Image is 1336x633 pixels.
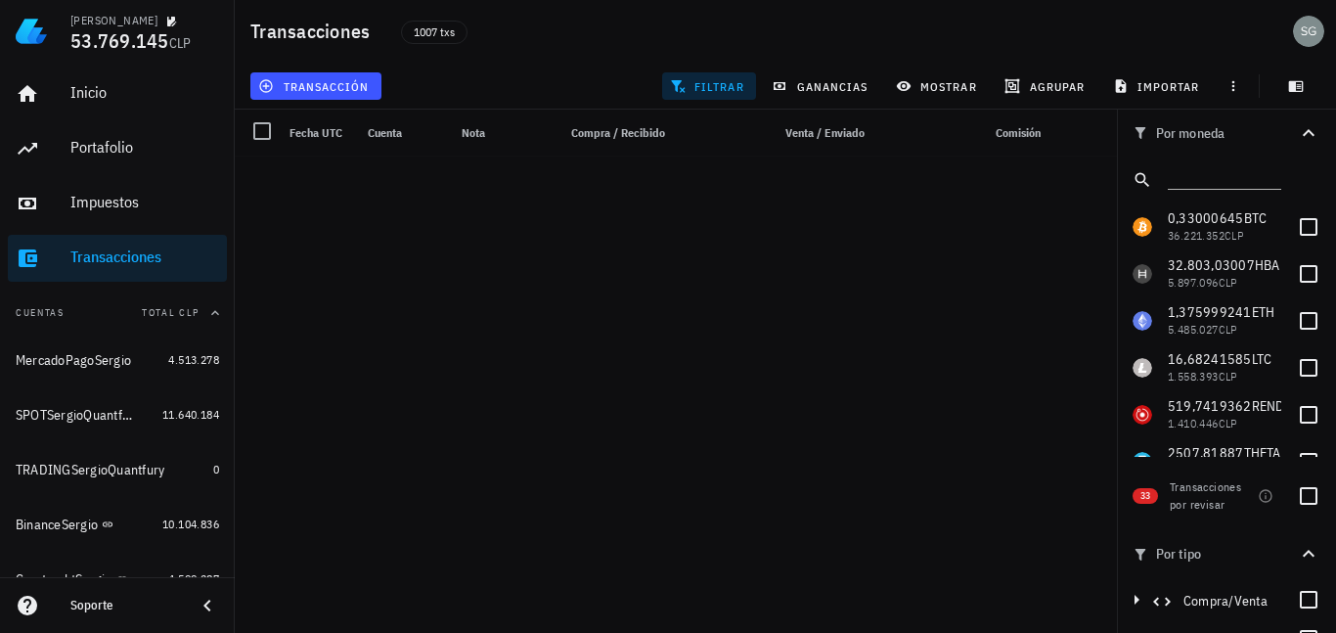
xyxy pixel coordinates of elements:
a: Transacciones [8,235,227,282]
span: BTC [1244,209,1268,227]
div: Venta / Enviado [747,110,872,157]
div: Transacciones por revisar [1170,478,1252,514]
span: ETH [1252,303,1275,321]
div: TRADINGSergioQuantfury [16,462,165,478]
div: SPOTSergioQuantfury [16,407,135,424]
span: 1.558.393 [1168,369,1219,384]
span: 0 [213,462,219,476]
span: LTC [1252,350,1272,368]
div: Transacciones [70,248,219,266]
span: Por tipo [1133,543,1297,565]
div: LTC-icon [1133,358,1152,378]
span: CLP [169,34,192,52]
a: SPOTSergioQuantfury 11.640.184 [8,391,227,438]
button: Por moneda [1117,110,1336,157]
div: [PERSON_NAME] [70,13,157,28]
a: BinanceSergio 10.104.836 [8,501,227,548]
span: Nota [462,125,485,140]
a: Portafolio [8,125,227,172]
span: Compra/Venta [1183,592,1268,610]
span: 2507,81887 [1168,444,1244,462]
div: BTC-icon [1133,217,1152,237]
span: 32.803,03007 [1168,256,1255,274]
a: Impuestos [8,180,227,227]
span: CLP [1219,275,1238,290]
a: TRADINGSergioQuantfury 0 [8,446,227,493]
span: 36.221.352 [1168,228,1225,243]
div: HBAR-icon [1133,264,1152,284]
span: Comisión [996,125,1041,140]
span: 5.897.096 [1168,275,1219,290]
div: Comisión [908,110,1048,157]
span: ganancias [776,78,868,94]
div: BinanceSergio [16,517,98,533]
div: Inicio [70,83,219,102]
button: filtrar [662,72,756,100]
a: MercadoPagoSergio 4.513.278 [8,337,227,384]
span: 53.769.145 [70,27,169,54]
span: Fecha UTC [289,125,342,140]
span: Compra / Recibido [571,125,665,140]
span: 10.104.836 [162,517,219,531]
span: 1,375999241 [1168,303,1252,321]
div: RENDER-icon [1133,405,1152,425]
span: THETA [1244,444,1281,462]
img: LedgiFi [16,16,47,47]
div: MercadoPagoSergio [16,352,131,369]
span: RENDER [1252,397,1301,415]
button: importar [1104,72,1212,100]
a: Inicio [8,70,227,117]
div: Cuenta [360,110,454,157]
div: Por moneda [1133,125,1297,141]
span: 4.513.278 [168,352,219,367]
span: 519,7419362 [1168,397,1252,415]
span: CLP [1219,322,1238,337]
span: importar [1117,78,1200,94]
span: Venta / Enviado [785,125,865,140]
div: Impuestos [70,193,219,211]
span: transacción [262,78,369,94]
div: Fecha UTC [282,110,360,157]
span: Total CLP [142,306,200,319]
div: avatar [1293,16,1324,47]
div: CryptomktSergio [16,571,112,588]
span: 33 [1140,488,1150,504]
button: CuentasTotal CLP [8,290,227,337]
span: Cuenta [368,125,402,140]
span: 4.599.287 [168,571,219,586]
span: filtrar [674,78,744,94]
button: mostrar [888,72,989,100]
span: 16,68241585 [1168,350,1252,368]
button: ganancias [764,72,880,100]
span: CLP [1225,228,1244,243]
div: ETH-icon [1133,311,1152,331]
div: Nota [454,110,548,157]
span: 0,33000645 [1168,209,1244,227]
span: 11.640.184 [162,407,219,422]
button: transacción [250,72,381,100]
button: Por tipo [1117,527,1336,580]
span: mostrar [900,78,977,94]
span: 1007 txs [414,22,455,43]
span: agrupar [1008,78,1085,94]
span: 1.410.446 [1168,416,1219,430]
div: THETA-icon [1133,452,1152,472]
div: Portafolio [70,138,219,157]
div: Soporte [70,598,180,613]
div: Compra / Recibido [548,110,673,157]
span: 5.485.027 [1168,322,1219,337]
h1: Transacciones [250,16,378,47]
span: CLP [1219,369,1238,384]
span: CLP [1219,416,1238,430]
span: HBAR [1255,256,1288,274]
a: CryptomktSergio 4.599.287 [8,556,227,603]
button: agrupar [997,72,1096,100]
